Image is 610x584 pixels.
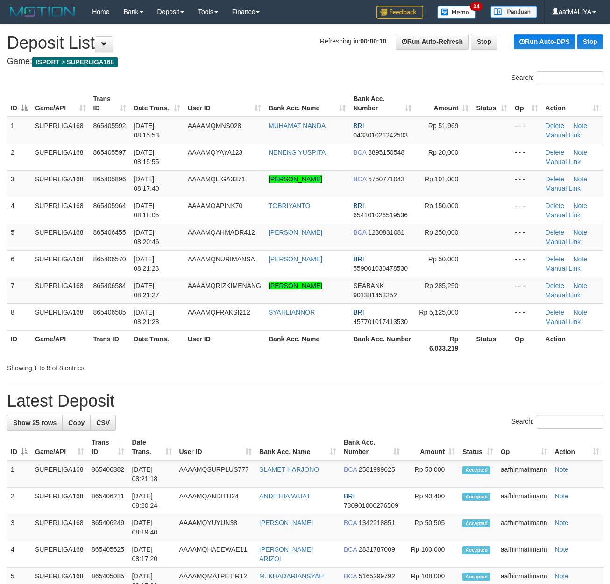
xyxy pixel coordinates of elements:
a: Manual Link [546,265,581,272]
th: Bank Acc. Number [349,330,415,357]
td: - - - [511,170,541,197]
span: Rp 150,000 [425,202,458,209]
span: Refreshing in: [320,37,386,45]
span: Copy 2831787009 to clipboard [359,546,395,553]
th: Bank Acc. Number: activate to sort column ascending [340,434,404,461]
td: SUPERLIGA168 [31,224,90,250]
span: Copy 559001030478530 to clipboard [353,265,408,272]
span: Copy 1230831081 to clipboard [368,229,404,236]
span: [DATE] 08:18:05 [134,202,159,219]
a: Manual Link [546,131,581,139]
td: 4 [7,541,31,568]
td: - - - [511,250,541,277]
span: BRI [344,492,355,500]
a: Manual Link [546,185,581,192]
span: CSV [96,419,110,426]
td: 7 [7,277,31,303]
span: BRI [353,309,364,316]
span: BCA [344,546,357,553]
h4: Game: [7,57,603,66]
span: Copy 654101026519536 to clipboard [353,211,408,219]
span: [DATE] 08:21:27 [134,282,159,299]
th: Game/API [31,330,90,357]
td: SUPERLIGA168 [31,277,90,303]
td: - - - [511,224,541,250]
a: Note [573,309,587,316]
td: 1 [7,461,31,488]
span: Accepted [462,546,490,554]
span: Copy 457701017413530 to clipboard [353,318,408,325]
th: Status: activate to sort column ascending [459,434,497,461]
a: Delete [546,202,564,209]
a: Note [555,466,569,473]
span: Rp 50,000 [428,255,459,263]
a: Stop [471,34,497,50]
span: Copy 043301021242503 to clipboard [353,131,408,139]
td: AAAAMQSURPLUS777 [176,461,256,488]
td: - - - [511,277,541,303]
a: Note [573,282,587,289]
a: CSV [90,415,116,431]
td: 5 [7,224,31,250]
span: BCA [353,149,366,156]
span: [DATE] 08:15:53 [134,122,159,139]
td: SUPERLIGA168 [31,541,88,568]
th: Action: activate to sort column ascending [542,90,603,117]
td: 2 [7,144,31,170]
td: SUPERLIGA168 [31,303,90,330]
span: 34 [470,2,482,11]
span: Rp 51,969 [428,122,459,130]
td: 4 [7,197,31,224]
th: Bank Acc. Name [265,330,349,357]
span: Copy [68,419,85,426]
td: 2 [7,488,31,514]
a: Note [573,122,587,130]
span: Rp 5,125,000 [419,309,458,316]
span: [DATE] 08:20:46 [134,229,159,245]
a: Manual Link [546,318,581,325]
th: Bank Acc. Name: activate to sort column ascending [265,90,349,117]
a: Show 25 rows [7,415,63,431]
span: BRI [353,255,364,263]
span: 865406570 [93,255,126,263]
th: Amount: activate to sort column ascending [415,90,473,117]
th: Bank Acc. Name: activate to sort column ascending [255,434,340,461]
span: Copy 8895150548 to clipboard [368,149,404,156]
span: 865406455 [93,229,126,236]
a: Manual Link [546,238,581,245]
td: SUPERLIGA168 [31,250,90,277]
a: Note [555,519,569,526]
img: Button%20Memo.svg [437,6,476,19]
a: TOBRIYANTO [269,202,310,209]
a: Note [573,175,587,183]
a: SYAHLIANNOR [269,309,315,316]
span: AAAAMQNURIMANSA [188,255,255,263]
a: Manual Link [546,158,581,166]
a: [PERSON_NAME] [259,519,313,526]
td: AAAAMQANDITH24 [176,488,256,514]
td: [DATE] 08:20:24 [128,488,175,514]
span: BCA [353,175,366,183]
img: Feedback.jpg [376,6,423,19]
input: Search: [537,415,603,429]
span: [DATE] 08:21:23 [134,255,159,272]
th: User ID: activate to sort column ascending [184,90,265,117]
td: Rp 50,505 [404,514,459,541]
span: BCA [344,572,357,580]
th: ID: activate to sort column descending [7,90,31,117]
span: SEABANK [353,282,384,289]
span: Copy 901381453252 to clipboard [353,291,397,299]
td: 1 [7,117,31,144]
td: aafhinmatimann [497,461,551,488]
a: Note [555,546,569,553]
span: 865405896 [93,175,126,183]
a: Run Auto-DPS [514,34,575,49]
span: BRI [353,122,364,130]
td: 6 [7,250,31,277]
span: 865405597 [93,149,126,156]
span: Accepted [462,466,490,474]
h1: Latest Deposit [7,392,603,411]
td: - - - [511,197,541,224]
a: Stop [577,34,603,49]
th: Op [511,330,541,357]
